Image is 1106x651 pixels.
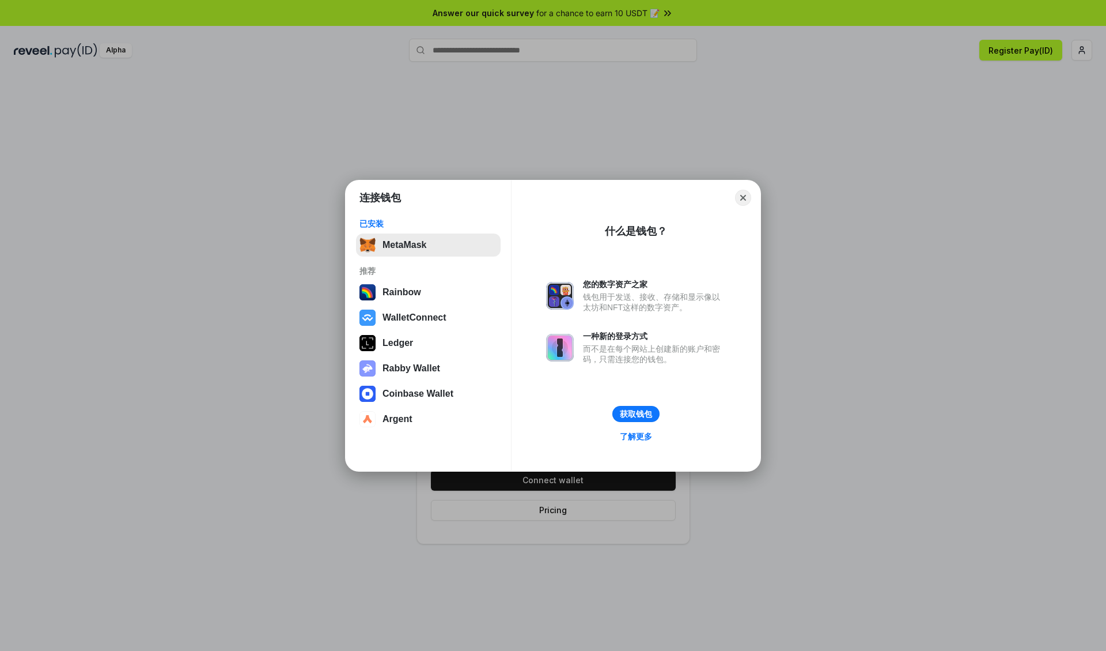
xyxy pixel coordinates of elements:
[382,287,421,298] div: Rainbow
[583,279,726,289] div: 您的数字资产之家
[359,219,497,229] div: 已安装
[583,331,726,341] div: 一种新的登录方式
[583,292,726,313] div: 钱包用于发送、接收、存储和显示像以太坊和NFT这样的数字资产。
[359,266,497,276] div: 推荐
[620,431,652,442] div: 了解更多
[382,414,412,424] div: Argent
[546,334,574,362] img: svg+xml,%3Csvg%20xmlns%3D%22http%3A%2F%2Fwww.w3.org%2F2000%2Fsvg%22%20fill%3D%22none%22%20viewBox...
[382,313,446,323] div: WalletConnect
[356,357,501,380] button: Rabby Wallet
[356,408,501,431] button: Argent
[605,224,667,238] div: 什么是钱包？
[356,382,501,405] button: Coinbase Wallet
[359,191,401,205] h1: 连接钱包
[546,282,574,310] img: svg+xml,%3Csvg%20xmlns%3D%22http%3A%2F%2Fwww.w3.org%2F2000%2Fsvg%22%20fill%3D%22none%22%20viewBox...
[583,344,726,364] div: 而不是在每个网站上创建新的账户和密码，只需连接您的钱包。
[359,411,376,427] img: svg+xml,%3Csvg%20width%3D%2228%22%20height%3D%2228%22%20viewBox%3D%220%200%2028%2028%22%20fill%3D...
[359,360,376,377] img: svg+xml,%3Csvg%20xmlns%3D%22http%3A%2F%2Fwww.w3.org%2F2000%2Fsvg%22%20fill%3D%22none%22%20viewBox...
[356,332,501,355] button: Ledger
[359,386,376,402] img: svg+xml,%3Csvg%20width%3D%2228%22%20height%3D%2228%22%20viewBox%3D%220%200%2028%2028%22%20fill%3D...
[356,306,501,329] button: WalletConnect
[359,310,376,326] img: svg+xml,%3Csvg%20width%3D%2228%22%20height%3D%2228%22%20viewBox%3D%220%200%2028%2028%22%20fill%3D...
[382,240,426,250] div: MetaMask
[382,363,440,374] div: Rabby Wallet
[382,338,413,348] div: Ledger
[613,429,659,444] a: 了解更多
[612,406,660,422] button: 获取钱包
[359,237,376,253] img: svg+xml,%3Csvg%20fill%3D%22none%22%20height%3D%2233%22%20viewBox%3D%220%200%2035%2033%22%20width%...
[382,389,453,399] div: Coinbase Wallet
[356,234,501,257] button: MetaMask
[735,190,751,206] button: Close
[359,335,376,351] img: svg+xml,%3Csvg%20xmlns%3D%22http%3A%2F%2Fwww.w3.org%2F2000%2Fsvg%22%20width%3D%2228%22%20height%3...
[620,409,652,419] div: 获取钱包
[356,281,501,304] button: Rainbow
[359,284,376,300] img: svg+xml,%3Csvg%20width%3D%22120%22%20height%3D%22120%22%20viewBox%3D%220%200%20120%20120%22%20fil...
